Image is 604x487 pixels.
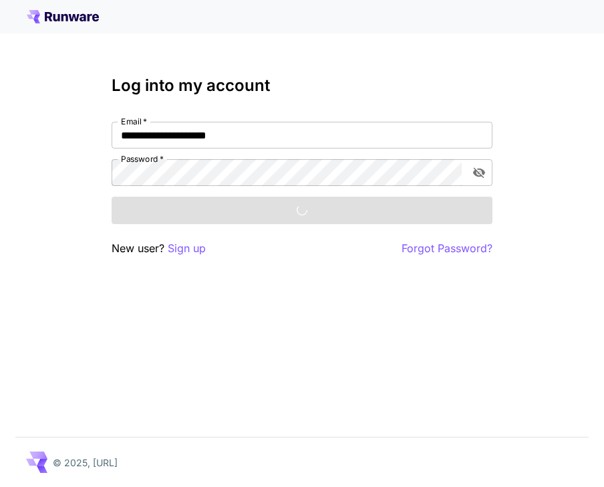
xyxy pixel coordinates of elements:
[112,76,492,95] h3: Log into my account
[121,153,164,165] label: Password
[168,240,206,257] button: Sign up
[53,456,118,470] p: © 2025, [URL]
[467,161,491,185] button: toggle password visibility
[112,240,206,257] p: New user?
[402,240,492,257] button: Forgot Password?
[121,116,147,127] label: Email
